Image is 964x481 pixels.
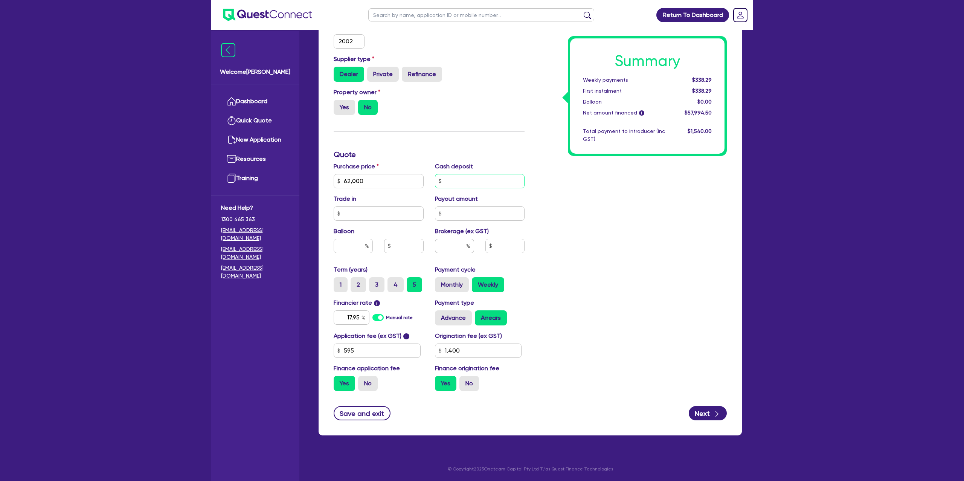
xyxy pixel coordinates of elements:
[227,135,236,144] img: new-application
[334,406,390,420] button: Save and exit
[221,150,289,169] a: Resources
[577,127,671,143] div: Total payment to introducer (inc GST)
[369,277,384,292] label: 3
[227,174,236,183] img: training
[685,110,712,116] span: $57,994.50
[334,55,374,64] label: Supplier type
[403,333,409,339] span: i
[367,67,399,82] label: Private
[221,43,235,57] img: icon-menu-close
[577,109,671,117] div: Net amount financed
[386,314,413,321] label: Manual rate
[358,100,378,115] label: No
[221,130,289,150] a: New Application
[689,406,727,420] button: Next
[358,376,378,391] label: No
[334,162,379,171] label: Purchase price
[334,331,401,341] label: Application fee (ex GST)
[639,111,644,116] span: i
[435,227,489,236] label: Brokerage (ex GST)
[387,277,404,292] label: 4
[407,277,422,292] label: 5
[227,154,236,163] img: resources
[334,265,368,274] label: Term (years)
[475,310,507,325] label: Arrears
[227,116,236,125] img: quick-quote
[435,331,502,341] label: Origination fee (ex GST)
[697,99,712,105] span: $0.00
[334,100,355,115] label: Yes
[313,466,747,472] p: © Copyright 2025 Oneteam Capital Pty Ltd T/as Quest Finance Technologies
[223,9,312,21] img: quest-connect-logo-blue
[435,162,473,171] label: Cash deposit
[221,111,289,130] a: Quick Quote
[577,87,671,95] div: First instalment
[221,245,289,261] a: [EMAIL_ADDRESS][DOMAIN_NAME]
[459,376,479,391] label: No
[435,376,456,391] label: Yes
[577,98,671,106] div: Balloon
[221,215,289,223] span: 1300 465 363
[435,194,478,203] label: Payout amount
[472,277,504,292] label: Weekly
[221,264,289,280] a: [EMAIL_ADDRESS][DOMAIN_NAME]
[334,277,348,292] label: 1
[435,364,499,373] label: Finance origination fee
[334,67,364,82] label: Dealer
[221,226,289,242] a: [EMAIL_ADDRESS][DOMAIN_NAME]
[688,128,712,134] span: $1,540.00
[435,310,472,325] label: Advance
[731,5,750,25] a: Dropdown toggle
[435,298,474,307] label: Payment type
[368,8,594,21] input: Search by name, application ID or mobile number...
[583,52,712,70] h1: Summary
[221,92,289,111] a: Dashboard
[374,300,380,306] span: i
[220,67,290,76] span: Welcome [PERSON_NAME]
[334,88,380,97] label: Property owner
[351,277,366,292] label: 2
[334,298,380,307] label: Financier rate
[221,169,289,188] a: Training
[692,77,712,83] span: $338.29
[402,67,442,82] label: Refinance
[221,203,289,212] span: Need Help?
[435,277,469,292] label: Monthly
[435,265,476,274] label: Payment cycle
[334,364,400,373] label: Finance application fee
[656,8,729,22] a: Return To Dashboard
[334,376,355,391] label: Yes
[577,76,671,84] div: Weekly payments
[334,194,356,203] label: Trade in
[334,150,525,159] h3: Quote
[334,227,354,236] label: Balloon
[692,88,712,94] span: $338.29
